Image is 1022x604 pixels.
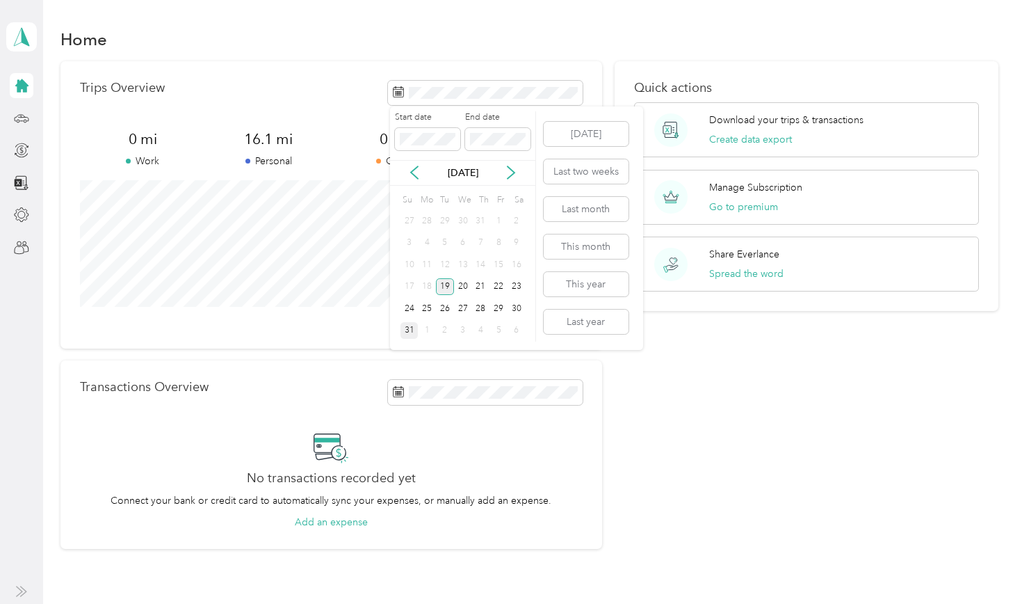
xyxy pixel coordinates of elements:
p: Share Everlance [709,247,779,262]
button: This year [544,272,628,296]
button: Create data export [709,132,792,147]
div: 4 [418,235,436,252]
p: [DATE] [434,166,492,180]
div: 19 [436,278,454,296]
p: Quick actions [634,81,979,95]
div: 12 [436,256,454,273]
div: 13 [454,256,472,273]
iframe: Everlance-gr Chat Button Frame [944,526,1022,604]
div: 15 [489,256,508,273]
div: 16 [508,256,526,273]
div: 24 [400,300,419,317]
div: 5 [489,322,508,340]
p: Download your trips & transactions [709,113,863,127]
span: 0 mi [80,129,206,149]
div: 23 [508,278,526,296]
div: 3 [454,322,472,340]
div: 28 [418,212,436,230]
h1: Home [60,32,107,47]
div: 28 [472,300,490,317]
div: Mo [418,191,433,210]
p: Trips Overview [80,81,165,95]
div: Fr [494,191,508,210]
div: 2 [508,212,526,230]
div: 17 [400,278,419,296]
label: End date [465,111,530,124]
div: 18 [418,278,436,296]
div: 29 [489,300,508,317]
p: Manage Subscription [709,180,802,195]
div: 5 [436,235,454,252]
p: Other [331,154,457,168]
div: 3 [400,235,419,252]
div: 22 [489,278,508,296]
div: 10 [400,256,419,273]
div: Th [476,191,489,210]
div: Tu [438,191,451,210]
div: 2 [436,322,454,340]
div: 6 [454,235,472,252]
label: Start date [395,111,460,124]
p: Work [80,154,206,168]
div: 4 [472,322,490,340]
button: Spread the word [709,267,784,281]
div: 27 [400,212,419,230]
div: 8 [489,235,508,252]
div: 9 [508,235,526,252]
div: 11 [418,256,436,273]
div: 27 [454,300,472,317]
p: Personal [206,154,332,168]
div: 20 [454,278,472,296]
div: 7 [472,235,490,252]
div: 25 [418,300,436,317]
p: Connect your bank or credit card to automatically sync your expenses, or manually add an expense. [111,493,551,508]
div: 21 [472,278,490,296]
div: 6 [508,322,526,340]
button: [DATE] [544,122,628,146]
h2: No transactions recorded yet [247,471,416,486]
div: 30 [454,212,472,230]
button: Last two weeks [544,159,628,184]
div: 31 [472,212,490,230]
p: Transactions Overview [80,380,209,395]
div: 26 [436,300,454,317]
button: Last month [544,197,628,221]
div: 30 [508,300,526,317]
div: 29 [436,212,454,230]
div: We [456,191,472,210]
div: 1 [489,212,508,230]
button: This month [544,235,628,259]
span: 0 mi [331,129,457,149]
div: Sa [512,191,526,210]
button: Add an expense [295,515,368,530]
span: 16.1 mi [206,129,332,149]
button: Go to premium [709,200,778,214]
div: 1 [418,322,436,340]
button: Last year [544,310,628,334]
div: Su [400,191,414,210]
div: 31 [400,322,419,340]
div: 14 [472,256,490,273]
